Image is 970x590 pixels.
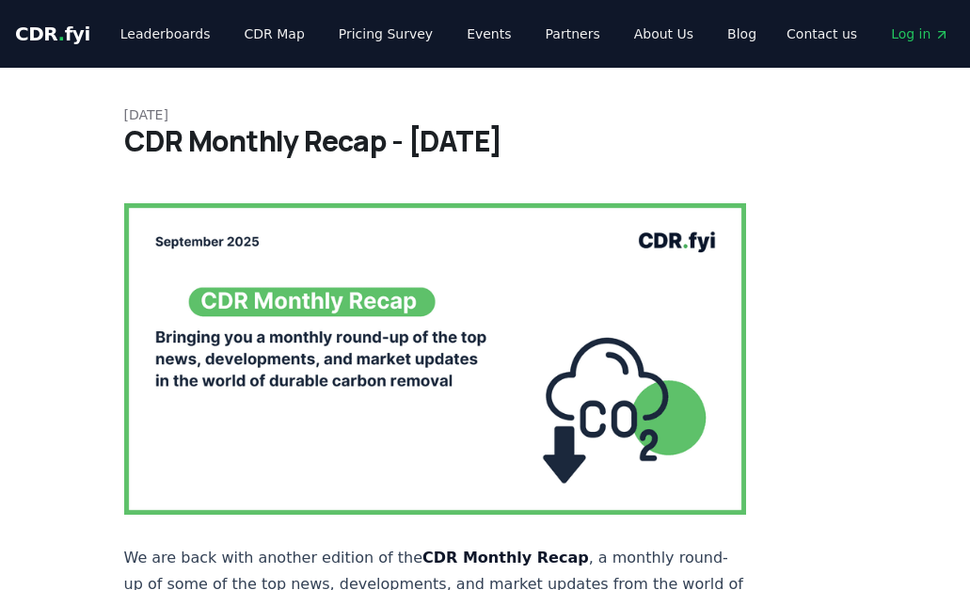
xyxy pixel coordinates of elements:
span: . [58,23,65,45]
a: Events [452,17,526,51]
a: Partners [531,17,615,51]
a: Log in [876,17,964,51]
a: Pricing Survey [324,17,448,51]
span: Log in [891,24,949,43]
nav: Main [105,17,771,51]
a: Contact us [771,17,872,51]
span: CDR fyi [15,23,90,45]
img: blog post image [124,203,747,515]
strong: CDR Monthly Recap [422,549,589,566]
a: CDR Map [230,17,320,51]
a: About Us [619,17,708,51]
a: Leaderboards [105,17,226,51]
a: Blog [712,17,771,51]
nav: Main [771,17,964,51]
a: CDR.fyi [15,21,90,47]
h1: CDR Monthly Recap - [DATE] [124,124,847,158]
p: [DATE] [124,105,847,124]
